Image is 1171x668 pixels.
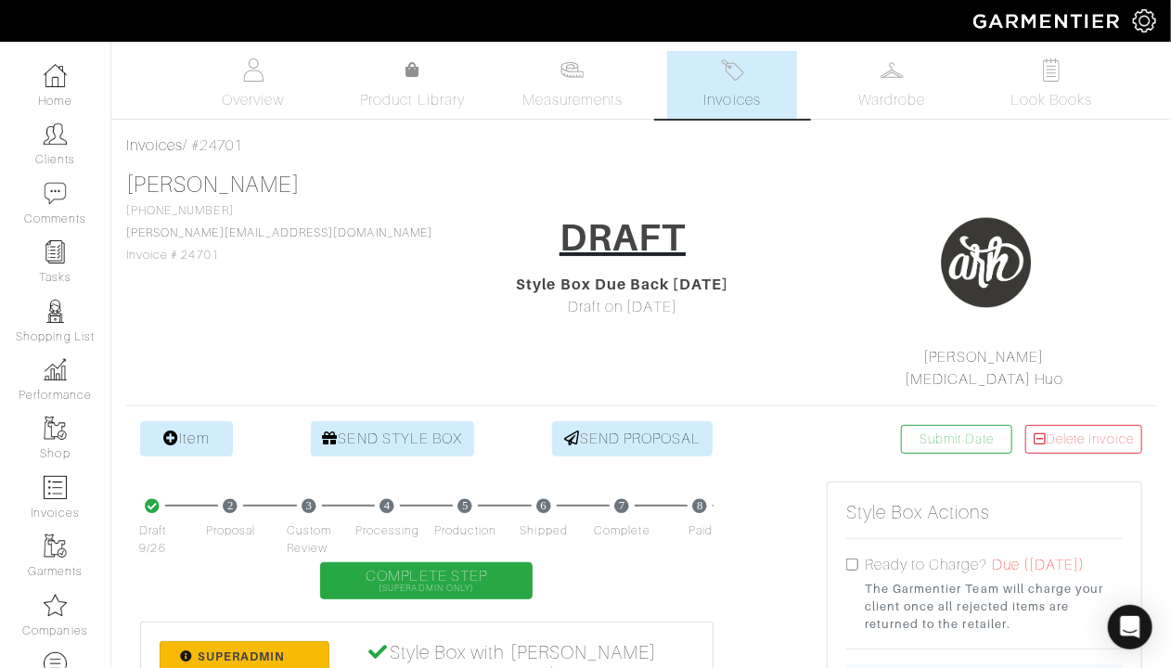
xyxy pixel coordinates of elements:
[311,421,475,456] a: SEND STYLE BOX
[355,522,420,540] span: Processing
[1040,58,1063,82] img: todo-9ac3debb85659649dc8f770b8b6100bb5dab4b48dedcbae339e5042a72dfd3cc.svg
[188,51,318,119] a: Overview
[881,58,904,82] img: wardrobe-487a4870c1b7c33e795ec22d11cfc2ed9d08956e64fb3008fe2437562e282088.svg
[44,594,67,617] img: companies-icon-14a0f246c7e91f24465de634b560f0151b0cc5c9ce11af5fac52e6d7d6371812.png
[360,89,465,111] span: Product Library
[44,182,67,205] img: comment-icon-a0a6a9ef722e966f86d9cbdc48e553b5cf19dbc54f86b18d962a5391bc8f6eb6.png
[44,240,67,263] img: reminder-icon-8004d30b9f0a5d33ae49ab947aed9ed385cf756f9e5892f1edd6e32f2345188e.png
[465,296,780,318] div: Draft on [DATE]
[964,5,1133,37] img: garmentier-logo-header-white-b43fb05a5012e4ada735d5af1a66efaba907eab6374d6393d1fbf88cb4ef424d.png
[44,64,67,87] img: dashboard-icon-dbcd8f5a0b271acd01030246c82b418ddd0df26cd7fceb0bd07c9910d44c42f6.png
[901,425,1012,454] a: Submit Date
[1025,425,1142,454] a: Delete Invoice
[594,522,650,540] span: Complete
[126,204,432,262] span: [PHONE_NUMBER] Invoice # 24701
[44,358,67,381] img: graph-8b7af3c665d003b59727f371ae50e7771705bf0c487971e6e97d053d13c5068d.png
[522,89,624,111] span: Measurements
[380,498,395,513] span: 4
[865,554,988,576] label: Ready to Charge?
[366,584,487,593] span: (SUPERADMIN ONLY)
[126,137,183,154] a: Invoices
[614,498,630,513] span: 7
[536,498,552,513] span: 6
[222,89,284,111] span: Overview
[865,580,1123,634] small: The Garmentier Team will charge your client once all rejected items are returned to the retailer.
[44,300,67,323] img: stylists-icon-eb353228a002819b7ec25b43dbf5f0378dd9e0616d9560372ff212230b889e62.png
[302,498,317,513] span: 3
[126,135,1156,157] div: / #24701
[206,522,255,540] span: Proposal
[986,51,1116,119] a: Look Books
[139,522,166,558] span: Draft 9/26
[547,209,698,274] a: DRAFT
[465,274,780,296] div: Style Box Due Back [DATE]
[1108,605,1152,649] div: Open Intercom Messenger
[44,417,67,440] img: garments-icon-b7da505a4dc4fd61783c78ac3ca0ef83fa9d6f193b1c9dc38574b1d14d53ca28.png
[688,522,713,540] span: Paid
[940,216,1033,309] img: 4TfD4A8YabqaWvQtyeWFjQSn.png
[905,371,1063,388] a: [MEDICAL_DATA] Huo
[434,522,497,540] span: Production
[140,421,233,456] a: Item
[692,498,708,513] span: 8
[126,173,300,197] a: [PERSON_NAME]
[721,58,744,82] img: orders-27d20c2124de7fd6de4e0e44c1d41de31381a507db9b33961299e4e07d508b8c.svg
[846,501,991,523] h5: Style Box Actions
[44,534,67,558] img: garments-icon-b7da505a4dc4fd61783c78ac3ca0ef83fa9d6f193b1c9dc38574b1d14d53ca28.png
[1133,9,1156,32] img: gear-icon-white-bd11855cb880d31180b6d7d6211b90ccbf57a29d726f0c71d8c61bd08dd39cc2.png
[223,498,238,513] span: 2
[44,476,67,499] img: orders-icon-0abe47150d42831381b5fb84f609e132dff9fe21cb692f30cb5eec754e2cba89.png
[320,562,533,599] a: COMPLETE STEP(SUPERADMIN ONLY)
[827,51,957,119] a: Wardrobe
[552,421,714,456] a: SEND PROPOSAL
[348,59,478,111] a: Product Library
[241,58,264,82] img: basicinfo-40fd8af6dae0f16599ec9e87c0ef1c0a1fdea2edbe929e3d69a839185d80c458.svg
[508,51,638,119] a: Measurements
[992,557,1086,573] span: Due ([DATE])
[560,58,584,82] img: measurements-466bbee1fd09ba9460f595b01e5d73f9e2bff037440d3c8f018324cb6cdf7a4a.svg
[126,226,432,239] a: [PERSON_NAME][EMAIL_ADDRESS][DOMAIN_NAME]
[1010,89,1093,111] span: Look Books
[44,122,67,146] img: clients-icon-6bae9207a08558b7cb47a8932f037763ab4055f8c8b6bfacd5dc20c3e0201464.png
[924,349,1045,366] a: [PERSON_NAME]
[457,498,473,513] span: 5
[704,89,761,111] span: Invoices
[858,89,925,111] span: Wardrobe
[521,522,568,540] span: Shipped
[667,51,797,119] a: Invoices
[560,215,686,260] h1: DRAFT
[287,522,331,558] span: Custom Review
